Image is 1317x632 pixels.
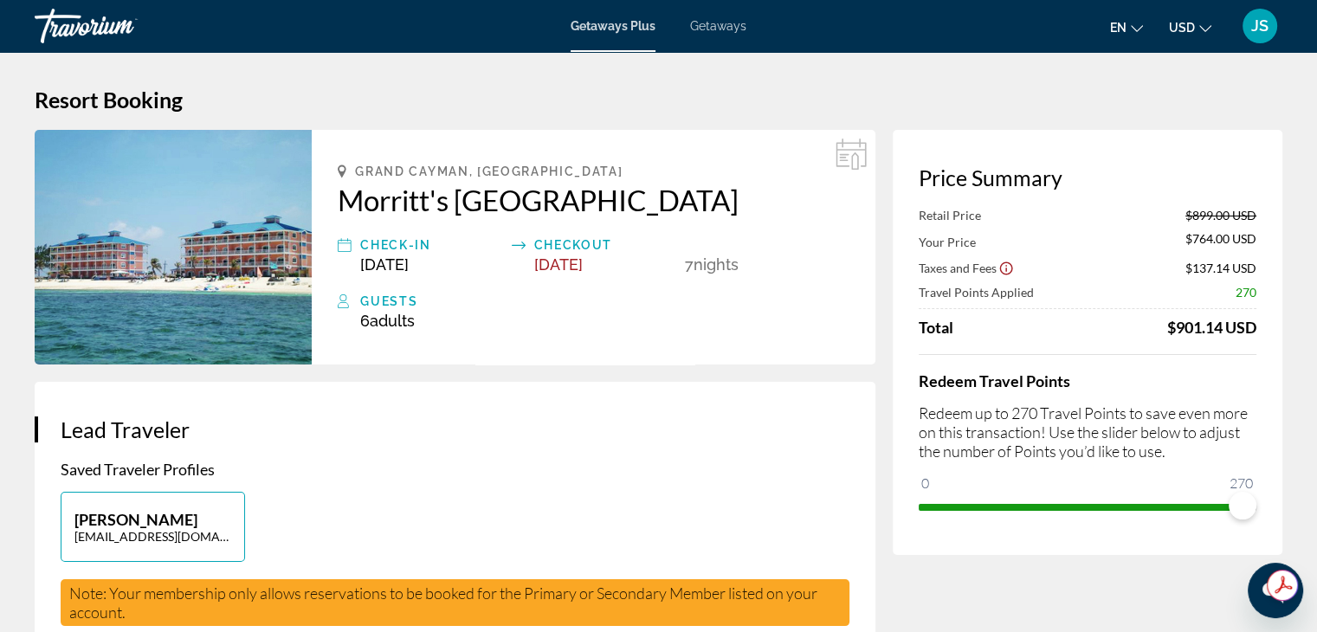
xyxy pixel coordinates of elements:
[61,460,849,479] p: Saved Traveler Profiles
[74,510,231,529] p: [PERSON_NAME]
[919,371,1256,390] h4: Redeem Travel Points
[534,255,583,274] span: [DATE]
[1110,21,1127,35] span: en
[1248,563,1303,618] iframe: Button to launch messaging window
[694,255,739,274] span: Nights
[919,259,1014,276] button: Show Taxes and Fees breakdown
[919,473,932,493] span: 0
[690,19,746,33] a: Getaways
[35,130,312,364] img: Morritt's Grand Resort
[1236,285,1256,300] span: 270
[919,235,976,249] span: Your Price
[1251,17,1269,35] span: JS
[69,584,817,622] span: Note: Your membership only allows reservations to be booked for the Primary or Secondary Member l...
[1185,208,1256,222] span: $899.00 USD
[1229,492,1256,519] span: ngx-slider
[338,183,849,217] a: Morritt's [GEOGRAPHIC_DATA]
[1185,231,1256,250] span: $764.00 USD
[61,416,849,442] h3: Lead Traveler
[534,235,676,255] div: Checkout
[1169,21,1195,35] span: USD
[74,529,231,544] p: [EMAIL_ADDRESS][DOMAIN_NAME]
[1167,318,1256,337] div: $901.14 USD
[370,312,415,330] span: Adults
[919,208,981,222] span: Retail Price
[1237,8,1282,44] button: User Menu
[1185,261,1256,275] span: $137.14 USD
[919,285,1034,300] span: Travel Points Applied
[919,164,1256,190] h3: Price Summary
[1227,473,1256,493] span: 270
[998,260,1014,275] button: Show Taxes and Fees disclaimer
[355,164,623,178] span: Grand Cayman, [GEOGRAPHIC_DATA]
[360,235,502,255] div: Check-In
[35,3,208,48] a: Travorium
[571,19,655,33] a: Getaways Plus
[919,261,997,275] span: Taxes and Fees
[35,87,1282,113] h1: Resort Booking
[919,403,1256,461] p: Redeem up to 270 Travel Points to save even more on this transaction! Use the slider below to adj...
[919,318,953,337] span: Total
[61,492,245,562] button: [PERSON_NAME][EMAIL_ADDRESS][DOMAIN_NAME]
[360,255,409,274] span: [DATE]
[360,291,849,312] div: Guests
[1110,15,1143,40] button: Change language
[1169,15,1211,40] button: Change currency
[919,504,1256,507] ngx-slider: ngx-slider
[360,312,415,330] span: 6
[685,255,694,274] span: 7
